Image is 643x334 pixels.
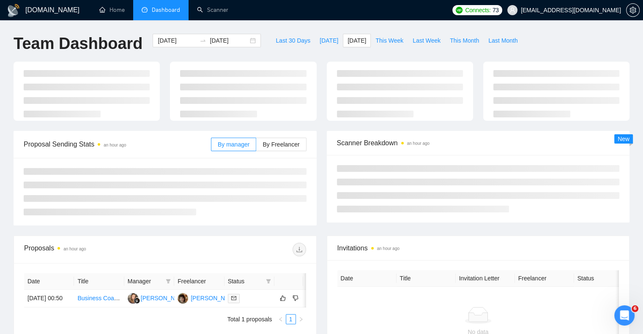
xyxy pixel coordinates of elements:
span: user [509,7,515,13]
span: 73 [493,5,499,15]
button: Last 30 Days [271,34,315,47]
span: By manager [218,141,249,148]
span: swap-right [200,37,206,44]
button: Last Week [408,34,445,47]
th: Title [397,270,456,287]
iframe: Intercom live chat [614,305,635,326]
h1: Team Dashboard [14,34,142,54]
li: Total 1 proposals [227,314,272,324]
a: 1 [286,315,296,324]
li: Previous Page [276,314,286,324]
img: logo [7,4,20,17]
li: 1 [286,314,296,324]
button: [DATE] [315,34,343,47]
button: This Week [371,34,408,47]
a: Business Coach Needed for Employee Development [77,295,216,301]
th: Freelancer [515,270,574,287]
span: [DATE] [347,36,366,45]
td: [DATE] 00:50 [24,290,74,307]
span: Last Month [488,36,517,45]
span: right [298,317,304,322]
button: like [278,293,288,303]
span: Scanner Breakdown [337,138,620,148]
button: left [276,314,286,324]
span: filter [164,275,172,288]
button: setting [626,3,640,17]
th: Date [24,273,74,290]
span: dashboard [142,7,148,13]
time: an hour ago [63,247,86,251]
button: dislike [290,293,301,303]
a: searchScanner [197,6,228,14]
span: filter [266,279,271,284]
span: This Month [450,36,479,45]
div: [PERSON_NAME] [191,293,239,303]
span: left [278,317,283,322]
img: CM [178,293,188,304]
time: an hour ago [104,143,126,147]
td: Business Coach Needed for Employee Development [74,290,124,307]
span: Manager [128,277,162,286]
span: dislike [293,295,298,301]
th: Manager [124,273,174,290]
div: [PERSON_NAME] [141,293,189,303]
div: Proposals [24,243,165,256]
input: End date [210,36,248,45]
img: gigradar-bm.png [134,298,140,304]
span: filter [166,279,171,284]
th: Date [337,270,397,287]
span: This Week [375,36,403,45]
span: to [200,37,206,44]
span: mail [231,296,236,301]
input: Start date [158,36,196,45]
span: Invitations [337,243,619,253]
th: Status [574,270,633,287]
span: Dashboard [152,6,180,14]
span: Connects: [465,5,490,15]
span: 6 [632,305,638,312]
time: an hour ago [377,246,399,251]
time: an hour ago [407,141,430,146]
th: Title [74,273,124,290]
span: By Freelancer [263,141,299,148]
button: This Month [445,34,484,47]
a: setting [626,7,640,14]
span: filter [264,275,273,288]
img: NK [128,293,138,304]
img: upwork-logo.png [456,7,462,14]
span: Status [228,277,263,286]
span: Last Week [413,36,441,45]
th: Invitation Letter [456,270,515,287]
a: homeHome [99,6,125,14]
button: right [296,314,306,324]
span: Last 30 Days [276,36,310,45]
span: Proposal Sending Stats [24,139,211,149]
a: CM[PERSON_NAME] [178,294,239,301]
th: Freelancer [174,273,224,290]
span: New [618,136,629,142]
a: NK[PERSON_NAME] [128,294,189,301]
button: [DATE] [343,34,371,47]
button: Last Month [484,34,522,47]
span: like [280,295,286,301]
span: [DATE] [320,36,338,45]
li: Next Page [296,314,306,324]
